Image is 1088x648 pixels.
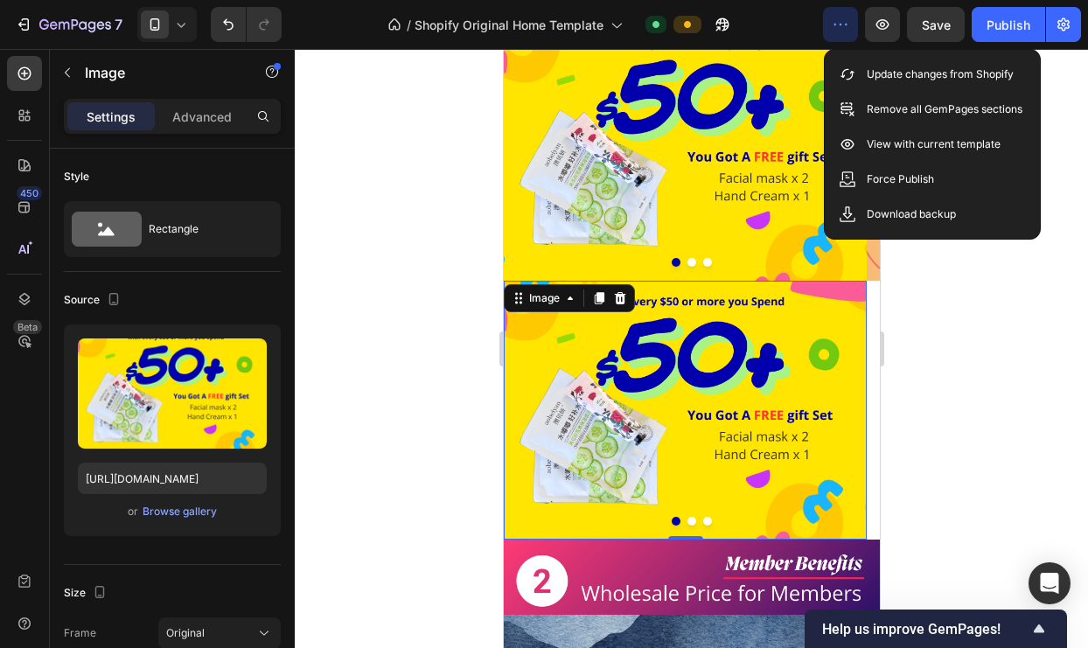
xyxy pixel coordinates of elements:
[184,209,192,218] button: Dot
[867,206,956,223] p: Download backup
[22,241,59,257] div: Image
[415,16,603,34] span: Shopify Original Home Template
[184,468,192,477] button: Dot
[1029,562,1071,604] div: Open Intercom Messenger
[867,171,934,188] p: Force Publish
[211,7,282,42] div: Undo/Redo
[972,7,1045,42] button: Publish
[142,503,218,520] button: Browse gallery
[149,209,255,249] div: Rectangle
[64,625,96,641] label: Frame
[13,320,42,334] div: Beta
[504,49,880,648] iframe: Design area
[922,17,951,32] span: Save
[85,62,234,83] p: Image
[143,504,217,519] div: Browse gallery
[168,209,177,218] button: Dot
[64,289,124,312] div: Source
[7,7,130,42] button: 7
[168,468,177,477] button: Dot
[867,136,1001,153] p: View with current template
[867,66,1014,83] p: Update changes from Shopify
[199,209,208,218] button: Dot
[407,16,411,34] span: /
[64,582,110,605] div: Size
[128,501,138,522] span: or
[987,16,1030,34] div: Publish
[172,108,232,126] p: Advanced
[64,169,89,185] div: Style
[17,186,42,200] div: 450
[166,625,205,641] span: Original
[907,7,965,42] button: Save
[822,621,1029,638] span: Help us improve GemPages!
[822,618,1050,639] button: Show survey - Help us improve GemPages!
[87,108,136,126] p: Settings
[78,338,267,449] img: preview-image
[115,14,122,35] p: 7
[199,468,208,477] button: Dot
[78,463,267,494] input: https://example.com/image.jpg
[867,101,1022,118] p: Remove all GemPages sections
